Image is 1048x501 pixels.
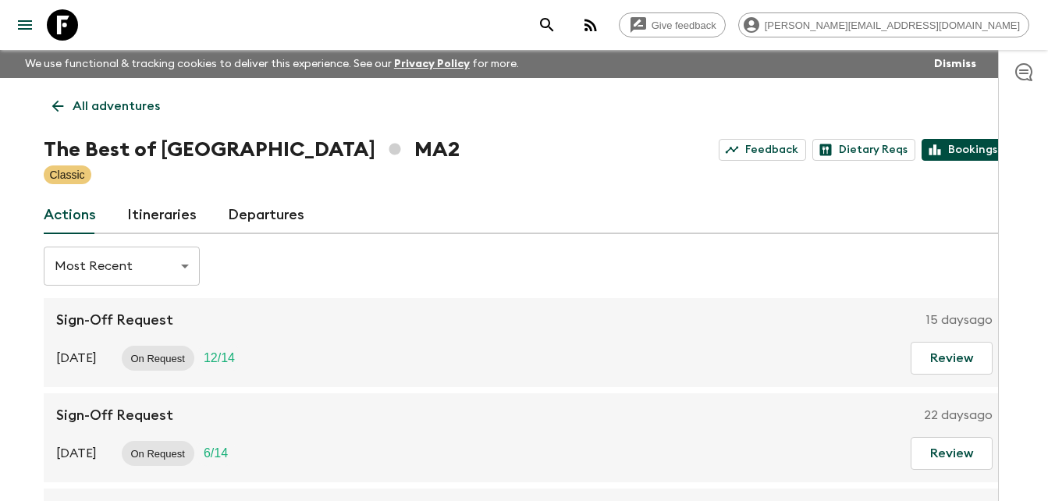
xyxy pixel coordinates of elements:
[924,406,993,425] p: 22 days ago
[194,346,244,371] div: Trip Fill
[194,441,237,466] div: Trip Fill
[911,437,993,470] button: Review
[531,9,563,41] button: search adventures
[9,9,41,41] button: menu
[394,59,470,69] a: Privacy Policy
[204,444,228,463] p: 6 / 14
[44,134,460,165] h1: The Best of [GEOGRAPHIC_DATA] MA2
[122,448,194,460] span: On Request
[930,53,980,75] button: Dismiss
[812,139,915,161] a: Dietary Reqs
[619,12,726,37] a: Give feedback
[204,349,235,368] p: 12 / 14
[228,197,304,234] a: Departures
[44,244,200,288] div: Most Recent
[911,342,993,375] button: Review
[56,311,173,329] p: Sign-Off Request
[44,197,96,234] a: Actions
[73,97,160,115] p: All adventures
[50,167,85,183] p: Classic
[44,91,169,122] a: All adventures
[738,12,1029,37] div: [PERSON_NAME][EMAIL_ADDRESS][DOMAIN_NAME]
[922,139,1005,161] a: Bookings
[756,20,1028,31] span: [PERSON_NAME][EMAIL_ADDRESS][DOMAIN_NAME]
[643,20,725,31] span: Give feedback
[56,444,97,463] p: [DATE]
[122,353,194,364] span: On Request
[719,139,806,161] a: Feedback
[127,197,197,234] a: Itineraries
[56,406,173,425] p: Sign-Off Request
[926,311,993,329] p: 15 days ago
[19,50,525,78] p: We use functional & tracking cookies to deliver this experience. See our for more.
[56,349,97,368] p: [DATE]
